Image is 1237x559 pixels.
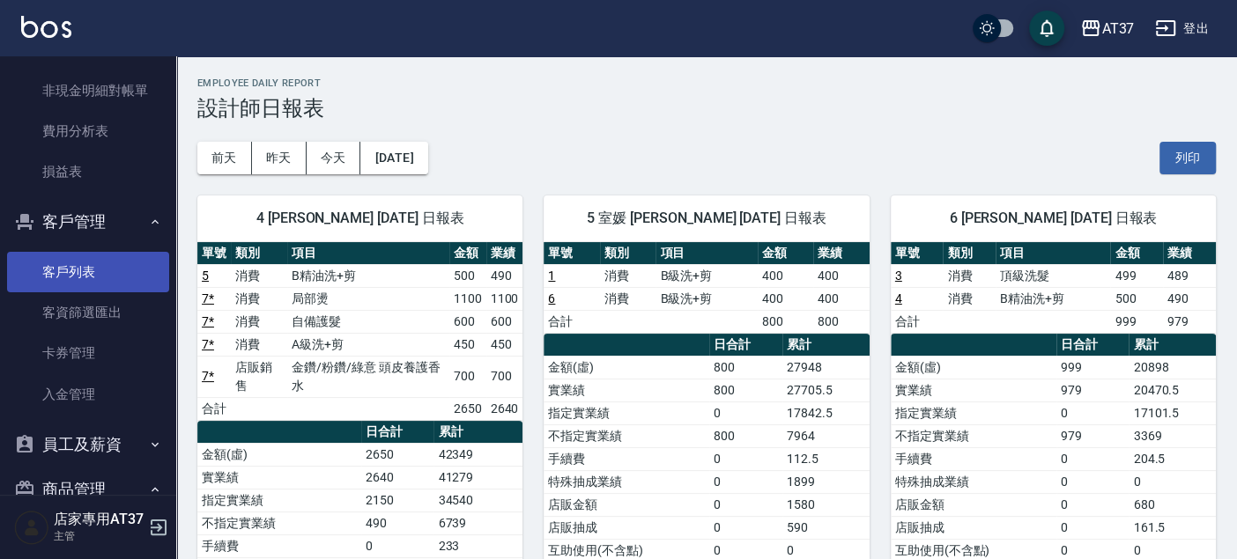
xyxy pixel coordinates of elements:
[1056,424,1130,447] td: 979
[548,291,555,305] a: 6
[7,199,169,245] button: 客戶管理
[1056,356,1130,379] td: 999
[891,242,1216,334] table: a dense table
[544,516,709,539] td: 店販抽成
[197,242,231,265] th: 單號
[782,447,870,470] td: 112.5
[1073,11,1141,47] button: AT37
[433,466,522,489] td: 41279
[600,264,656,287] td: 消費
[709,356,782,379] td: 800
[1056,493,1130,516] td: 0
[361,421,433,444] th: 日合計
[891,401,1056,424] td: 指定實業績
[361,511,433,534] td: 490
[548,268,555,283] a: 1
[449,242,486,265] th: 金額
[1129,424,1216,447] td: 3369
[782,470,870,493] td: 1899
[758,264,814,287] td: 400
[1129,516,1216,539] td: 161.5
[197,142,252,174] button: 前天
[1129,447,1216,470] td: 204.5
[891,470,1056,493] td: 特殊抽成業績
[782,334,870,357] th: 累計
[600,287,656,310] td: 消費
[7,151,169,192] a: 損益表
[287,264,449,287] td: B精油洗+剪
[544,242,600,265] th: 單號
[1110,242,1163,265] th: 金額
[486,287,523,310] td: 1100
[891,447,1056,470] td: 手續費
[197,443,361,466] td: 金額(虛)
[1056,447,1130,470] td: 0
[544,401,709,424] td: 指定實業績
[197,77,1216,89] h2: Employee Daily Report
[287,242,449,265] th: 項目
[197,534,361,557] td: 手續費
[891,310,944,333] td: 合計
[449,333,486,356] td: 450
[7,422,169,467] button: 員工及薪資
[7,467,169,512] button: 商品管理
[486,264,523,287] td: 490
[813,310,870,333] td: 800
[433,534,522,557] td: 233
[433,511,522,534] td: 6739
[449,356,486,397] td: 700
[709,493,782,516] td: 0
[54,511,144,528] h5: 店家專用AT37
[1163,264,1216,287] td: 489
[433,443,522,466] td: 42349
[433,489,522,511] td: 34540
[1148,12,1216,45] button: 登出
[895,268,902,283] a: 3
[252,142,307,174] button: 昨天
[600,242,656,265] th: 類別
[1110,264,1163,287] td: 499
[1056,470,1130,493] td: 0
[709,447,782,470] td: 0
[813,287,870,310] td: 400
[1029,11,1064,46] button: save
[21,16,71,38] img: Logo
[1110,310,1163,333] td: 999
[996,287,1110,310] td: B精油洗+剪
[197,489,361,511] td: 指定實業績
[197,466,361,489] td: 實業績
[758,310,814,333] td: 800
[782,356,870,379] td: 27948
[912,210,1195,227] span: 6 [PERSON_NAME] [DATE] 日報表
[197,511,361,534] td: 不指定實業績
[1163,310,1216,333] td: 979
[361,534,433,557] td: 0
[231,242,287,265] th: 類別
[996,264,1110,287] td: 頂級洗髮
[361,489,433,511] td: 2150
[891,516,1056,539] td: 店販抽成
[1056,516,1130,539] td: 0
[1056,379,1130,401] td: 979
[486,242,523,265] th: 業績
[656,287,757,310] td: B級洗+剪
[1163,242,1216,265] th: 業績
[544,356,709,379] td: 金額(虛)
[996,242,1110,265] th: 項目
[486,310,523,333] td: 600
[544,424,709,447] td: 不指定實業績
[782,516,870,539] td: 590
[486,356,523,397] td: 700
[449,310,486,333] td: 600
[782,493,870,516] td: 1580
[943,264,996,287] td: 消費
[231,310,287,333] td: 消費
[656,242,757,265] th: 項目
[891,356,1056,379] td: 金額(虛)
[758,242,814,265] th: 金額
[7,292,169,333] a: 客資篩選匯出
[486,333,523,356] td: 450
[14,510,49,545] img: Person
[449,397,486,420] td: 2650
[231,287,287,310] td: 消費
